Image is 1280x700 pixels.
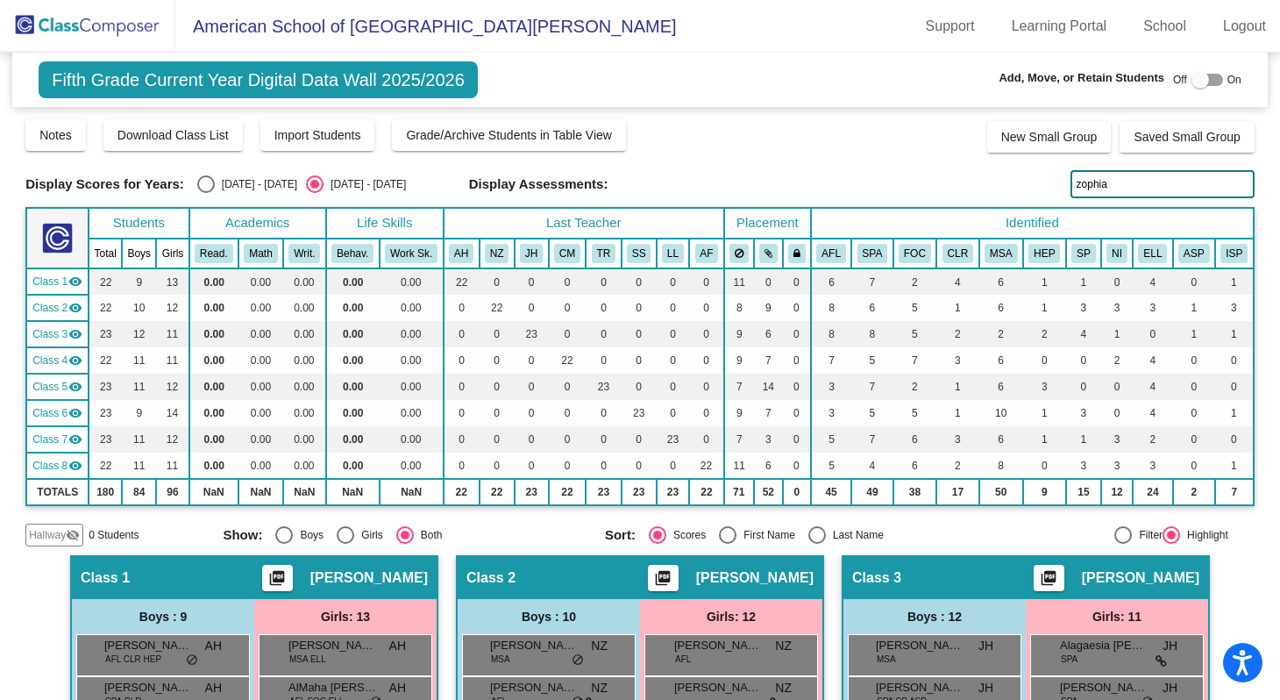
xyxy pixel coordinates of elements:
td: 0 [1101,374,1133,400]
td: 0 [480,321,515,347]
td: 0 [783,400,811,426]
td: 0.00 [283,426,326,453]
td: 0 [549,400,587,426]
td: 0 [1066,347,1101,374]
td: 0.00 [380,347,444,374]
button: CM [554,244,580,263]
td: 0.00 [283,374,326,400]
button: SP [1071,244,1096,263]
mat-icon: visibility [68,380,82,394]
td: 4 [1133,347,1173,374]
td: 1 [1101,321,1133,347]
td: 11 [122,426,156,453]
td: 3 [936,347,978,374]
td: 0.00 [380,374,444,400]
td: 0 [444,295,480,321]
td: 4 [1133,400,1173,426]
td: 0 [515,426,549,453]
td: 9 [754,295,783,321]
td: 0.00 [380,295,444,321]
button: TR [592,244,616,263]
span: Class 2 [32,300,68,316]
td: 0 [586,268,621,295]
button: ELL [1138,244,1167,263]
td: 0 [1215,347,1254,374]
td: 0 [1173,374,1215,400]
td: 9 [122,268,156,295]
td: 0 [515,295,549,321]
td: 0 [657,268,689,295]
th: Girls [156,239,188,268]
td: 0.00 [326,400,380,426]
td: 6 [979,347,1023,374]
td: 13 [156,268,188,295]
td: 4 [936,268,978,295]
td: 0 [689,374,724,400]
td: 1 [936,374,978,400]
th: LilliAnn Lucas [657,239,689,268]
th: Focus concerns [893,239,937,268]
td: 14 [156,400,188,426]
td: 23 [89,374,122,400]
td: 0 [515,268,549,295]
span: Notes [39,128,72,142]
td: 6 [979,426,1023,453]
td: 0.00 [283,347,326,374]
span: Class 4 [32,353,68,368]
th: Involved with Counselors regularly inside the school day [936,239,978,268]
td: 7 [754,400,783,426]
td: 0 [657,400,689,426]
td: 0 [549,426,587,453]
th: Chad Martin [549,239,587,268]
td: 0 [586,295,621,321]
td: 22 [480,295,515,321]
td: 0 [1066,374,1101,400]
div: [DATE] - [DATE] [324,176,406,192]
mat-icon: visibility [68,406,82,420]
td: 0 [515,374,549,400]
span: New Small Group [1001,130,1098,144]
td: 7 [724,374,754,400]
td: 0 [689,400,724,426]
td: 0 [657,347,689,374]
td: 10 [979,400,1023,426]
td: 0 [1173,347,1215,374]
td: 3 [1215,295,1254,321]
span: Import Students [274,128,361,142]
td: 0.00 [189,426,238,453]
th: Sarah Smith [622,239,657,268]
th: Modern Standard Arabic [979,239,1023,268]
td: 6 [811,268,851,295]
td: 8 [851,321,892,347]
button: Import Students [260,119,375,151]
th: Parent is Staff Member [1066,239,1101,268]
td: 2 [1101,347,1133,374]
th: Academics [189,208,326,239]
th: English Language Learner [1133,239,1173,268]
td: 22 [89,347,122,374]
td: 6 [979,374,1023,400]
th: Placement [724,208,811,239]
td: 0 [689,268,724,295]
button: MSA [985,244,1018,263]
button: ASP [1178,244,1210,263]
td: 4 [1066,321,1101,347]
td: 2 [979,321,1023,347]
input: Search... [1070,170,1255,198]
th: Nick Zarter [480,239,515,268]
td: 3 [1066,400,1101,426]
td: 9 [724,321,754,347]
td: 0 [689,426,724,453]
td: 0.00 [238,400,283,426]
th: Spanish [851,239,892,268]
span: Class 6 [32,405,68,421]
td: 23 [657,426,689,453]
td: 0.00 [380,426,444,453]
button: HEP [1028,244,1060,263]
td: 23 [515,321,549,347]
button: ISP [1220,244,1248,263]
span: Class 1 [32,274,68,289]
td: 0.00 [189,374,238,400]
td: 1 [1066,268,1101,295]
td: 0 [549,268,587,295]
